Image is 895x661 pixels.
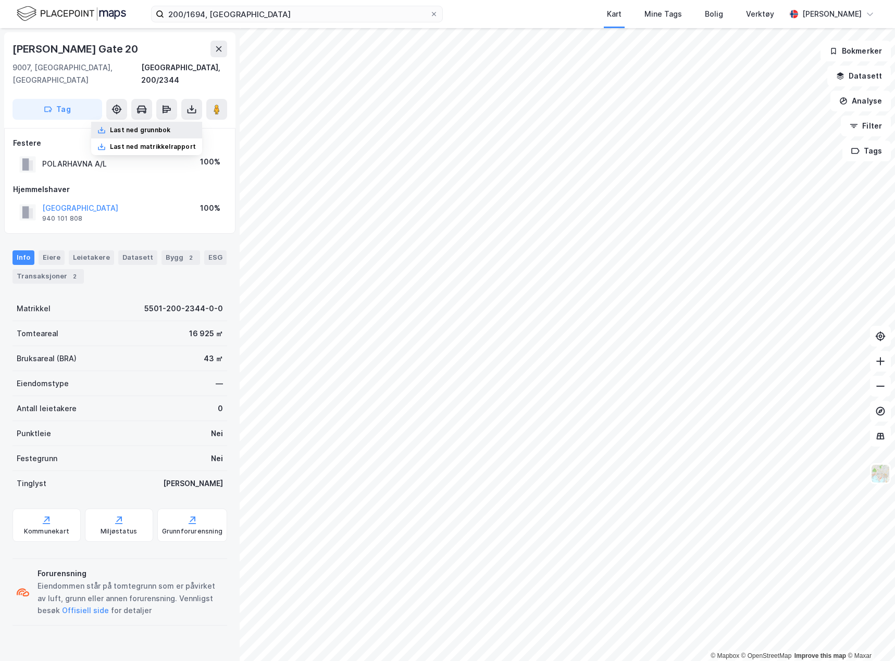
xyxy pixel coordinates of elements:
div: Info [13,250,34,265]
div: Last ned matrikkelrapport [110,143,196,151]
button: Datasett [827,66,891,86]
div: Kontrollprogram for chat [843,611,895,661]
div: Mine Tags [644,8,682,20]
div: Tinglyst [17,477,46,490]
div: 100% [200,156,220,168]
div: 9007, [GEOGRAPHIC_DATA], [GEOGRAPHIC_DATA] [13,61,141,86]
div: Verktøy [746,8,774,20]
div: Bolig [705,8,723,20]
button: Filter [841,116,891,136]
div: [PERSON_NAME] Gate 20 [13,41,140,57]
div: Bygg [161,250,200,265]
div: Leietakere [69,250,114,265]
div: Matrikkel [17,302,51,315]
div: — [216,377,223,390]
div: 2 [185,252,196,263]
div: 0 [218,402,223,415]
div: Bruksareal (BRA) [17,352,77,365]
div: Hjemmelshaver [13,183,227,196]
iframe: Chat Widget [843,611,895,661]
div: Kart [607,8,621,20]
div: Eiendomstype [17,377,69,390]
div: [GEOGRAPHIC_DATA], 200/2344 [141,61,227,86]
div: Last ned grunnbok [110,126,170,134]
div: [PERSON_NAME] [802,8,862,20]
div: Punktleie [17,427,51,440]
div: 100% [200,202,220,214]
div: Kommunekart [24,527,69,536]
div: POLARHAVNA A/L [42,158,107,170]
div: Festegrunn [17,452,57,465]
a: OpenStreetMap [741,652,792,659]
button: Tag [13,99,102,120]
div: 5501-200-2344-0-0 [144,302,223,315]
a: Improve this map [794,652,846,659]
div: Forurensning [38,567,223,580]
div: Transaksjoner [13,269,84,284]
div: Festere [13,137,227,149]
div: Eiendommen står på tomtegrunn som er påvirket av luft, grunn eller annen forurensning. Vennligst ... [38,580,223,617]
div: 16 925 ㎡ [189,327,223,340]
div: [PERSON_NAME] [163,477,223,490]
button: Analyse [830,91,891,111]
button: Tags [842,141,891,161]
div: Nei [211,427,223,440]
input: Søk på adresse, matrikkel, gårdeiere, leietakere eller personer [164,6,430,22]
div: 2 [69,271,80,282]
a: Mapbox [711,652,739,659]
div: Datasett [118,250,157,265]
img: Z [871,464,890,484]
div: Eiere [39,250,65,265]
div: Grunnforurensning [162,527,222,536]
div: Tomteareal [17,327,58,340]
div: Nei [211,452,223,465]
div: 940 101 808 [42,214,82,223]
div: Antall leietakere [17,402,77,415]
div: Miljøstatus [101,527,137,536]
div: ESG [204,250,227,265]
button: Bokmerker [821,41,891,61]
div: 43 ㎡ [204,352,223,365]
img: logo.f888ab2527a4732fd821a326f86c7f29.svg [17,5,126,23]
